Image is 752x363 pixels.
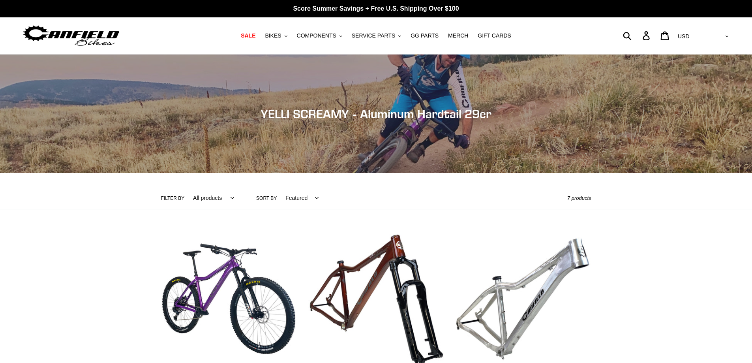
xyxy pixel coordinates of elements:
[237,30,259,41] a: SALE
[444,30,472,41] a: MERCH
[241,32,255,39] span: SALE
[293,30,346,41] button: COMPONENTS
[161,195,185,202] label: Filter by
[407,30,443,41] a: GG PARTS
[297,32,336,39] span: COMPONENTS
[567,195,591,201] span: 7 products
[265,32,281,39] span: BIKES
[352,32,395,39] span: SERVICE PARTS
[411,32,439,39] span: GG PARTS
[348,30,405,41] button: SERVICE PARTS
[261,107,491,121] span: YELLI SCREAMY - Aluminum Hardtail 29er
[474,30,515,41] a: GIFT CARDS
[256,195,277,202] label: Sort by
[478,32,511,39] span: GIFT CARDS
[261,30,291,41] button: BIKES
[22,23,120,48] img: Canfield Bikes
[627,27,647,44] input: Search
[448,32,468,39] span: MERCH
